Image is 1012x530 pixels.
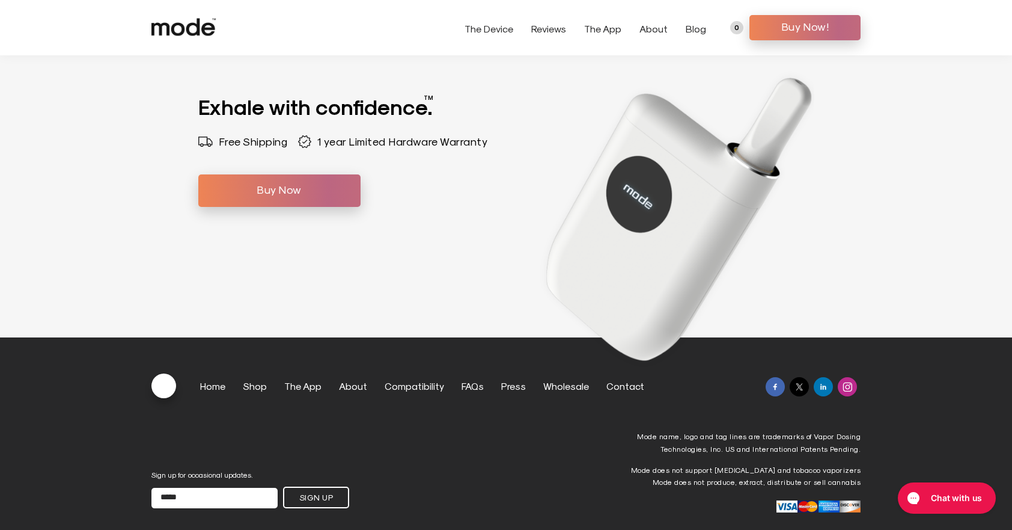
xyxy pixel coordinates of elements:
[283,487,349,508] button: SIGN UP
[339,380,367,392] a: About
[606,380,644,392] a: Contact
[749,15,861,40] a: Buy Now!
[794,382,804,392] img: twitter sharing button
[198,174,361,207] a: Buy Now
[843,382,852,392] img: instagram sharing button
[584,23,621,34] a: The App
[758,17,852,35] span: Buy Now!
[198,132,288,150] div: Free Shipping
[639,23,668,34] a: About
[284,380,322,392] a: The App
[818,501,840,513] img: american-exp.png
[293,488,339,507] span: SIGN UP
[543,380,589,392] a: Wholesale
[465,23,513,34] a: The Device
[501,380,526,392] a: Press
[531,23,566,34] a: Reviews
[892,478,1000,518] iframe: Gorgias live chat messenger
[797,501,818,513] img: mastercard-icon.png
[198,96,507,117] h2: Exhale with confidence.
[770,382,780,392] img: facebook sharing button
[620,464,861,476] p: Mode does not support [MEDICAL_DATA] and tobacco vaporizers
[385,380,444,392] a: Compatibility
[620,476,861,488] p: Mode does not produce, extract, distribute or sell cannabis
[686,23,706,34] a: Blog
[151,470,278,479] label: Sign up for occasional updates.
[243,380,267,392] a: Shop
[818,382,828,392] img: linkedin sharing button
[200,380,225,392] a: Home
[730,21,743,34] a: 0
[462,380,484,392] a: FAQs
[424,94,433,101] sup: TM
[840,501,861,513] img: discover-icon.png
[298,132,487,150] div: 1 year Limited Hardware Warranty
[620,430,861,455] p: Mode name, logo and tag lines are trademarks of Vapor Dosing Technologies, Inc. US and Internatio...
[776,501,797,513] img: visa-icon.png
